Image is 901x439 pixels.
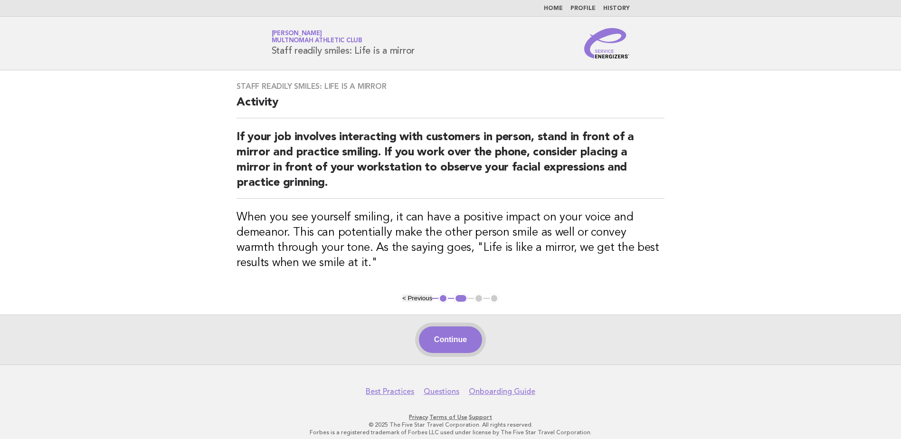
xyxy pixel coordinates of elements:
a: Profile [570,6,596,11]
h3: Staff readily smiles: Life is a mirror [237,82,664,91]
h2: Activity [237,95,664,118]
a: Home [544,6,563,11]
button: Continue [419,326,482,353]
a: Onboarding Guide [469,387,535,396]
h2: If your job involves interacting with customers in person, stand in front of a mirror and practic... [237,130,664,199]
a: Terms of Use [429,414,467,420]
p: · · [160,413,741,421]
h3: When you see yourself smiling, it can have a positive impact on your voice and demeanor. This can... [237,210,664,271]
button: 2 [454,294,468,303]
img: Service Energizers [584,28,630,58]
a: Best Practices [366,387,414,396]
p: © 2025 The Five Star Travel Corporation. All rights reserved. [160,421,741,429]
p: Forbes is a registered trademark of Forbes LLC used under license by The Five Star Travel Corpora... [160,429,741,436]
h1: Staff readily smiles: Life is a mirror [272,31,415,56]
a: History [603,6,630,11]
a: [PERSON_NAME]Multnomah Athletic Club [272,30,362,44]
button: 1 [438,294,448,303]
a: Questions [424,387,459,396]
button: < Previous [402,295,432,302]
a: Privacy [409,414,428,420]
span: Multnomah Athletic Club [272,38,362,44]
a: Support [469,414,492,420]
